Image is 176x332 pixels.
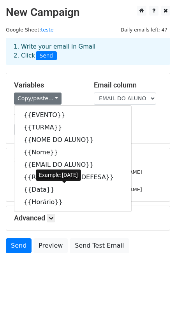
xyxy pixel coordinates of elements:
[118,27,170,33] a: Daily emails left: 47
[6,6,170,19] h2: New Campaign
[137,295,176,332] iframe: Chat Widget
[33,238,68,253] a: Preview
[14,214,162,222] h5: Advanced
[118,26,170,34] span: Daily emails left: 47
[6,27,54,33] small: Google Sheet:
[14,159,131,171] a: {{EMAIL DO ALUNO}}
[14,183,131,196] a: {{Data}}
[8,42,168,60] div: 1. Write your email in Gmail 2. Click
[14,146,131,159] a: {{Nome}}
[94,81,162,89] h5: Email column
[137,295,176,332] div: Widget de chat
[14,171,131,183] a: {{RESULTADO DA DEFESA}}
[36,169,81,181] div: Example: [DATE]
[36,51,57,61] span: Send
[14,134,131,146] a: {{NOME DO ALUNO}}
[41,27,53,33] a: teste
[14,81,82,89] h5: Variables
[14,93,62,105] a: Copy/paste...
[14,196,131,208] a: {{Horário}}
[14,121,131,134] a: {{TURMA}}
[14,109,131,121] a: {{EVENTO}}
[70,238,129,253] a: Send Test Email
[14,169,142,175] small: [PERSON_NAME][EMAIL_ADDRESS][DOMAIN_NAME]
[6,238,32,253] a: Send
[14,187,142,192] small: [PERSON_NAME][EMAIL_ADDRESS][DOMAIN_NAME]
